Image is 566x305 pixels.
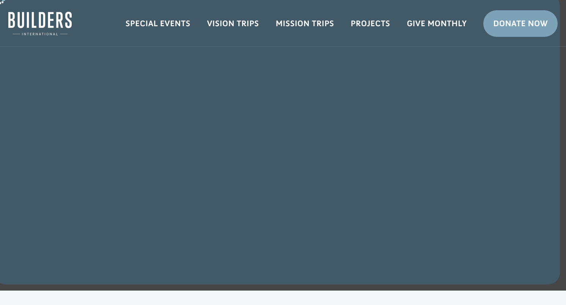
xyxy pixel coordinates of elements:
img: Builders International [8,12,72,35]
a: Mission Trips [267,13,343,35]
a: Special Events [117,13,199,35]
a: Give Monthly [398,13,475,35]
a: Vision Trips [199,13,267,35]
a: Donate Now [483,10,558,37]
a: Projects [343,13,399,35]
